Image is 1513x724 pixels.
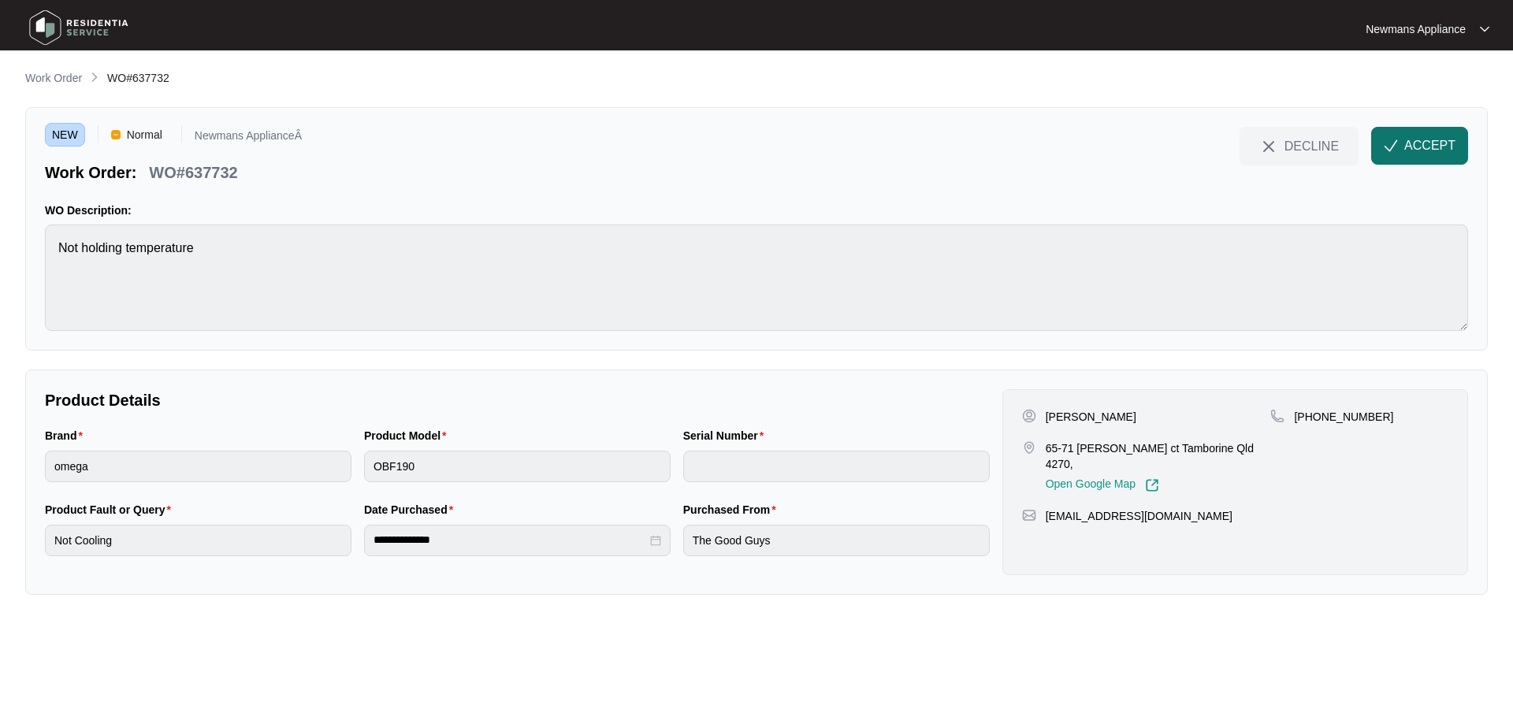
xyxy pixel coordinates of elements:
[364,428,453,444] label: Product Model
[1046,508,1232,524] p: [EMAIL_ADDRESS][DOMAIN_NAME]
[45,502,177,518] label: Product Fault or Query
[45,123,85,147] span: NEW
[195,130,302,147] p: Newmans ApplianceÂ
[1371,127,1468,165] button: check-IconACCEPT
[121,123,169,147] span: Normal
[1480,25,1489,33] img: dropdown arrow
[1046,409,1136,425] p: [PERSON_NAME]
[1022,409,1036,423] img: user-pin
[1046,478,1159,492] a: Open Google Map
[374,532,647,548] input: Date Purchased
[111,130,121,139] img: Vercel Logo
[1046,440,1271,472] p: 65-71 [PERSON_NAME] ct Tamborine Qld 4270,
[45,428,89,444] label: Brand
[683,428,770,444] label: Serial Number
[45,389,990,411] p: Product Details
[1022,440,1036,455] img: map-pin
[88,71,101,84] img: chevron-right
[45,225,1468,331] textarea: Not holding temperature
[1145,478,1159,492] img: Link-External
[1270,409,1284,423] img: map-pin
[364,502,459,518] label: Date Purchased
[1384,139,1398,153] img: check-Icon
[683,502,783,518] label: Purchased From
[683,451,990,482] input: Serial Number
[149,162,237,184] p: WO#637732
[22,70,85,87] a: Work Order
[24,4,134,51] img: residentia service logo
[1284,137,1339,154] span: DECLINE
[45,162,136,184] p: Work Order:
[45,451,351,482] input: Brand
[1240,127,1359,165] button: close-IconDECLINE
[107,72,169,84] span: WO#637732
[45,525,351,556] input: Product Fault or Query
[683,525,990,556] input: Purchased From
[45,202,1468,218] p: WO Description:
[1404,136,1455,155] span: ACCEPT
[1294,409,1393,425] p: [PHONE_NUMBER]
[364,451,671,482] input: Product Model
[25,70,82,86] p: Work Order
[1259,137,1278,156] img: close-Icon
[1022,508,1036,522] img: map-pin
[1366,21,1466,37] p: Newmans Appliance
